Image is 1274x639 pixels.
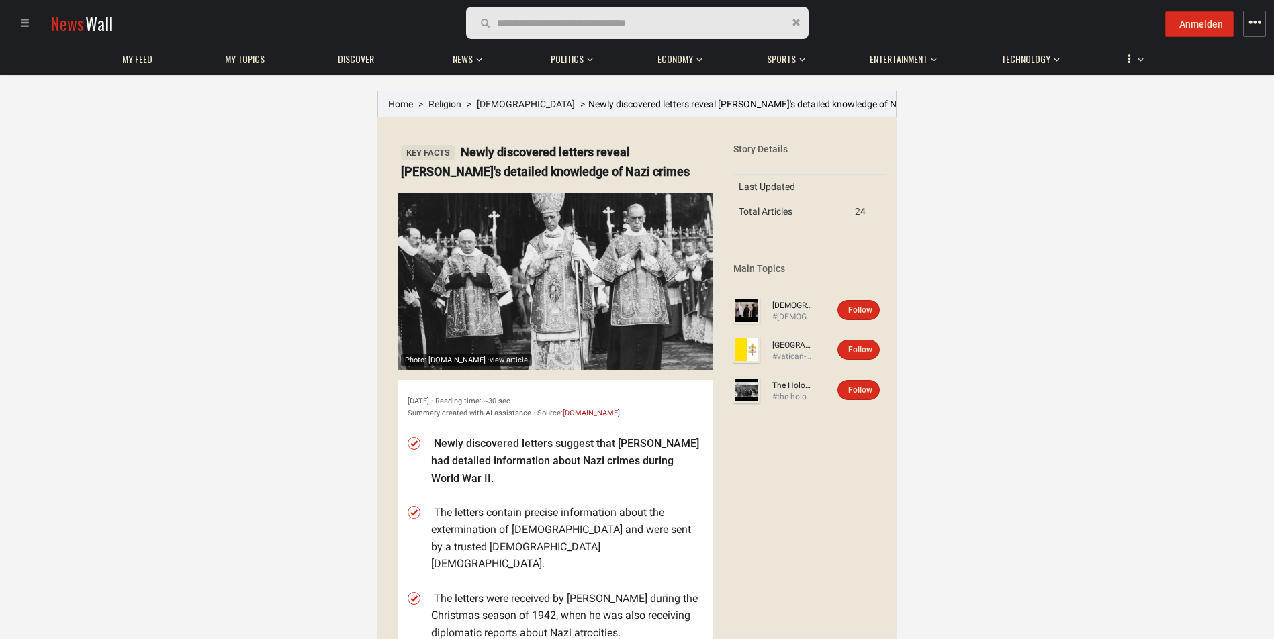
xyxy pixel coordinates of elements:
[225,53,265,65] span: My topics
[733,377,760,403] img: Profile picture of The Holocaust
[772,311,813,323] div: #[DEMOGRAPHIC_DATA]
[388,99,413,109] a: Home
[446,46,480,72] a: News
[544,40,593,72] button: Politics
[863,40,937,72] button: Entertainment
[1165,11,1234,37] button: Anmelden
[401,354,532,366] div: Photo: [DOMAIN_NAME] ·
[1179,19,1223,30] span: Anmelden
[733,175,849,199] td: Last Updated
[733,262,886,275] div: Main Topics
[446,40,486,72] button: News
[563,409,620,417] a: [DOMAIN_NAME]
[490,356,528,364] span: view article
[431,504,703,573] li: The letters contain precise information about the extermination of [DEMOGRAPHIC_DATA] and were se...
[651,40,702,72] button: Economy
[338,53,374,65] span: Discover
[870,53,927,65] span: Entertainment
[733,142,886,156] div: Story Details
[850,199,886,224] td: 24
[733,336,760,363] img: Profile picture of Vatican City
[767,53,796,65] span: Sports
[651,46,700,72] a: Economy
[848,345,872,354] span: Follow
[733,199,849,224] td: Total Articles
[428,99,461,109] a: Religion
[848,305,872,315] span: Follow
[588,99,938,109] span: Newly discovered letters reveal [PERSON_NAME]'s detailed knowledge of Nazi crimes
[995,46,1057,72] a: Technology
[772,391,813,403] div: #the-holocaust
[772,340,813,351] a: [GEOGRAPHIC_DATA]
[772,351,813,362] div: #vatican-city
[760,40,805,72] button: Sports
[398,193,713,371] img: Preview image from apnews.com
[477,99,575,109] a: [DEMOGRAPHIC_DATA]
[657,53,693,65] span: Economy
[453,53,473,65] span: News
[431,435,703,487] li: Newly discovered letters suggest that [PERSON_NAME] had detailed information about Nazi crimes du...
[760,46,803,72] a: Sports
[408,395,703,419] div: [DATE] · Reading time: ~30 sec. Summary created with AI assistance · Source:
[398,193,713,371] a: Photo: [DOMAIN_NAME] ·view article
[848,385,872,395] span: Follow
[772,300,813,311] a: [DEMOGRAPHIC_DATA]
[122,53,152,65] span: My Feed
[551,53,584,65] span: Politics
[995,40,1060,72] button: Technology
[863,46,934,72] a: Entertainment
[733,297,760,324] img: Profile picture of Jews
[50,11,84,36] span: News
[1001,53,1050,65] span: Technology
[50,11,113,36] a: NewsWall
[772,380,813,391] a: The Holocaust
[85,11,113,36] span: Wall
[544,46,590,72] a: Politics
